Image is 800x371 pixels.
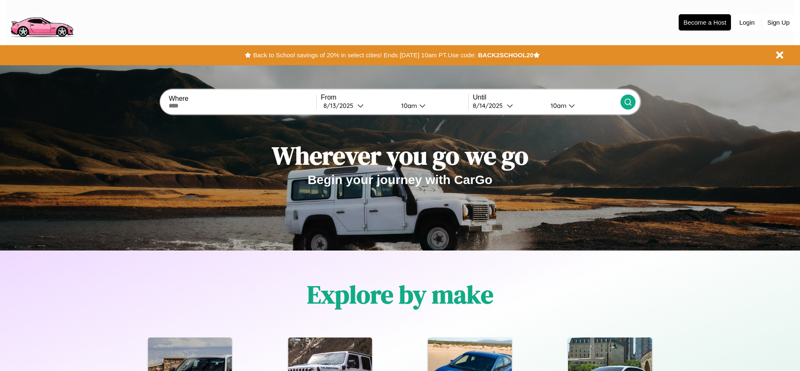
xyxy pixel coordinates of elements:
div: 8 / 14 / 2025 [473,102,507,110]
h1: Explore by make [307,277,493,312]
div: 10am [546,102,569,110]
label: Where [169,95,316,102]
button: Login [735,15,759,30]
img: logo [6,4,77,39]
button: Back to School savings of 20% in select cities! Ends [DATE] 10am PT.Use code: [251,49,478,61]
button: 10am [544,101,620,110]
div: 10am [397,102,419,110]
b: BACK2SCHOOL20 [478,51,533,59]
label: Until [473,94,620,101]
button: 10am [395,101,468,110]
label: From [321,94,468,101]
button: Sign Up [763,15,794,30]
button: 8/13/2025 [321,101,395,110]
button: Become a Host [679,14,731,31]
div: 8 / 13 / 2025 [323,102,357,110]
